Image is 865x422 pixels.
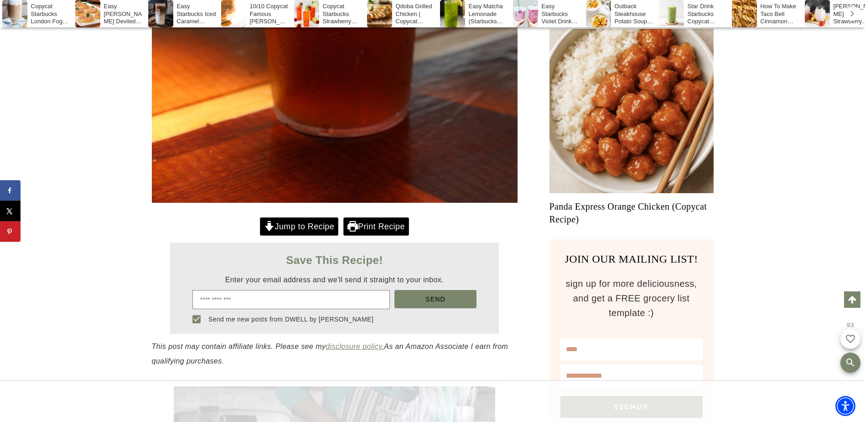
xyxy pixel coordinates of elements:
[560,251,703,267] h3: JOIN OUR MAILING LIST!
[549,29,714,193] a: Read More Panda Express Orange Chicken (Copycat Recipe)
[260,217,338,236] a: Jump to Recipe
[844,291,860,308] a: Scroll to top
[326,343,384,350] a: disclosure policy.
[560,276,703,320] p: sign up for more deliciousness, and get a FREE grocery list template :)
[549,200,714,226] a: Panda Express Orange Chicken (Copycat Recipe)
[343,217,409,236] a: Print Recipe
[835,396,855,416] div: Accessibility Menu
[152,343,508,365] em: This post may contain affiliate links. Please see my As an Amazon Associate I earn from qualifyin...
[267,381,599,422] iframe: Advertisement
